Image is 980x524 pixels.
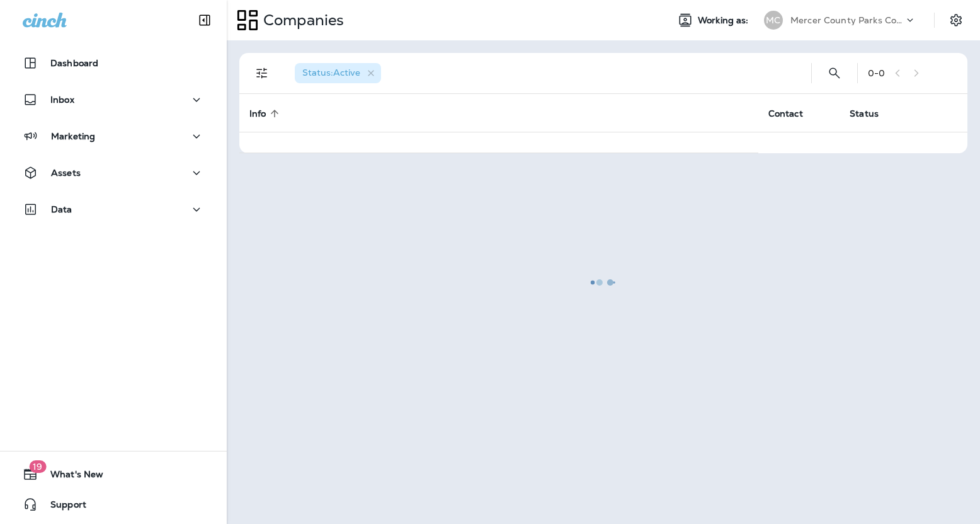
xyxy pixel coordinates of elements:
button: 19What's New [13,462,214,487]
button: Collapse Sidebar [187,8,222,33]
span: Support [38,499,86,515]
p: Dashboard [50,58,98,68]
span: 19 [29,460,46,473]
button: Settings [945,9,967,32]
button: Marketing [13,124,214,149]
button: Dashboard [13,50,214,76]
p: Companies [258,11,344,30]
span: What's New [38,469,103,484]
button: Inbox [13,87,214,112]
p: Inbox [50,95,74,105]
p: Data [51,204,72,214]
span: Working as: [698,15,751,26]
div: MC [764,11,783,30]
button: Assets [13,160,214,185]
p: Assets [51,168,81,178]
button: Support [13,492,214,517]
p: Mercer County Parks Commission [790,15,904,25]
button: Data [13,197,214,222]
p: Marketing [51,131,95,141]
